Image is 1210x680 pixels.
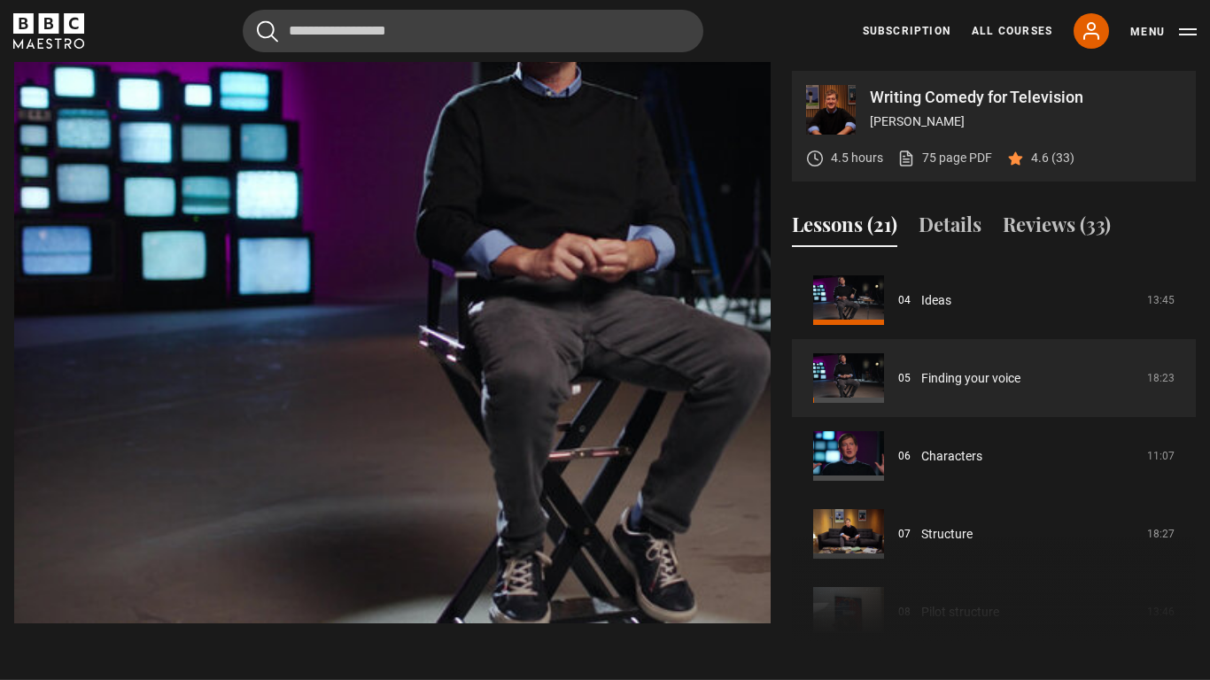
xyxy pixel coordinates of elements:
button: Details [919,210,981,247]
a: 75 page PDF [897,149,992,167]
button: Toggle navigation [1130,23,1197,41]
a: Finding your voice [921,369,1020,388]
p: 4.5 hours [831,149,883,167]
p: Writing Comedy for Television [870,89,1182,105]
a: Characters [921,447,982,466]
button: Lessons (21) [792,210,897,247]
p: 4.6 (33) [1031,149,1074,167]
button: Submit the search query [257,20,278,42]
video-js: Video Player [14,71,771,496]
a: All Courses [972,23,1052,39]
p: [PERSON_NAME] [870,112,1182,131]
input: Search [243,10,703,52]
button: Reviews (33) [1003,210,1111,247]
a: Ideas [921,291,951,310]
a: Subscription [863,23,950,39]
a: Structure [921,525,973,544]
svg: BBC Maestro [13,13,84,49]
